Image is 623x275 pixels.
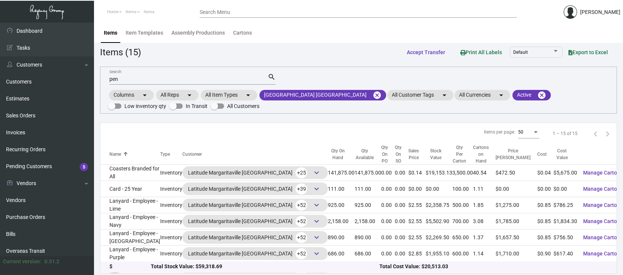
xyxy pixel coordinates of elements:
td: $0.00 [537,181,553,197]
td: $1,710.00 [496,246,537,262]
td: $1,834.30 [553,213,577,229]
span: Print All Labels [460,49,502,55]
span: Manage Cartons [583,234,623,240]
div: Sales Price [408,147,426,161]
div: Total Stock Value: $59,318.69 [151,263,379,271]
span: 50 [518,129,523,135]
span: Items [144,9,155,14]
span: +52 [296,216,307,227]
div: Qty Per Carton [452,144,473,164]
td: 925.00 [328,197,355,213]
div: Qty Available [355,147,381,161]
span: In Transit [186,102,208,111]
td: 141,875.00 [355,165,381,181]
td: 500.00 [452,197,473,213]
mat-chip: All Currencies [455,90,510,100]
td: 0.00 [395,229,408,246]
td: 2,158.00 [328,213,355,229]
td: 141,875.00 [328,165,355,181]
div: Price [PERSON_NAME] [496,147,537,161]
div: Name [109,151,121,158]
button: Next page [602,128,614,140]
div: Latitude Margaritaville [GEOGRAPHIC_DATA] [188,183,322,194]
span: keyboard_arrow_down [312,217,321,226]
td: $5,675.00 [553,165,577,181]
td: $1,955.10 [426,246,452,262]
span: Low inventory qty [124,102,166,111]
td: $786.25 [553,197,577,213]
td: $2.85 [408,246,426,262]
td: 3,500.00 [452,165,473,181]
div: Cost [537,151,553,158]
span: keyboard_arrow_down [312,233,321,242]
mat-chip: [GEOGRAPHIC_DATA] [GEOGRAPHIC_DATA] [259,90,386,100]
div: Cost Value [553,147,577,161]
td: $2.55 [408,197,426,213]
td: Inventory [160,213,182,229]
td: 925.00 [355,197,381,213]
div: Assembly Productions [171,29,225,37]
div: Stock Value [426,147,446,161]
mat-icon: arrow_drop_down [497,91,506,100]
span: Manage Cartons [583,186,623,192]
td: $0.85 [537,197,553,213]
td: $1,785.00 [496,213,537,229]
mat-icon: cancel [537,91,546,100]
mat-icon: cancel [373,91,382,100]
td: 0.00 [395,246,408,262]
td: 2,158.00 [355,213,381,229]
div: Price [PERSON_NAME] [496,147,531,161]
span: All Customers [227,102,259,111]
div: $ [109,263,151,271]
span: Default [513,50,528,55]
mat-select: Items per page: [518,130,539,135]
div: Current version: [3,258,41,266]
div: Items per page: [484,129,515,135]
td: $0.85 [537,229,553,246]
span: Export to Excel [568,49,608,55]
td: 40.54 [473,165,496,181]
mat-icon: arrow_drop_down [440,91,449,100]
td: 0.00 [381,197,395,213]
button: Accept Transfer [401,46,451,59]
span: +52 [296,248,307,259]
span: Items [126,9,136,14]
span: +39 [296,184,307,194]
td: Lanyard - Employee - Navy [100,213,160,229]
div: Cartons on Hand [473,144,489,164]
td: 0.00 [395,197,408,213]
span: +25 [296,167,307,178]
div: Qty On SO [395,144,402,164]
span: Manage Cartons [583,202,623,208]
td: 0.00 [381,213,395,229]
div: 0.51.2 [44,258,59,266]
div: Latitude Margaritaville [GEOGRAPHIC_DATA] [188,167,322,178]
span: Manage Cartons [583,170,623,176]
td: $0.04 [537,165,553,181]
td: 1.14 [473,246,496,262]
mat-chip: All Reps [156,90,199,100]
div: Items (15) [100,46,141,59]
button: Previous page [590,128,602,140]
div: Type [160,151,170,158]
div: Item Templates [126,29,163,37]
div: Qty On SO [395,144,408,164]
td: Lanyard - Employee - Purple [100,246,160,262]
td: $2,269.50 [426,229,452,246]
td: Lanyard - Employee - [GEOGRAPHIC_DATA] [100,229,160,246]
div: Qty Available [355,147,374,161]
td: 0.00 [381,229,395,246]
button: Print All Labels [454,45,508,59]
td: Inventory [160,246,182,262]
td: 0.00 [395,181,408,197]
td: Coasters Branded for All [100,165,160,181]
td: Inventory [160,229,182,246]
div: Latitude Margaritaville [GEOGRAPHIC_DATA] [188,248,322,259]
td: 0.00 [395,213,408,229]
td: Inventory [160,181,182,197]
td: $1,657.50 [496,229,537,246]
span: +52 [296,200,307,211]
div: Cartons on Hand [473,144,496,164]
td: $472.50 [496,165,537,181]
mat-chip: Columns [109,90,154,100]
